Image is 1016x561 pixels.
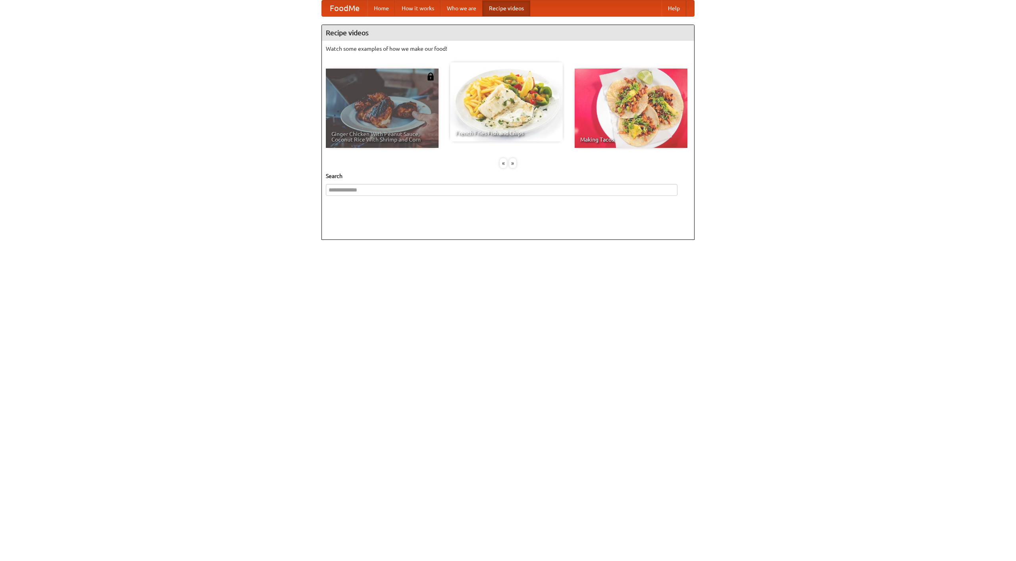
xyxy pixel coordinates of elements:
img: 483408.png [427,73,435,80]
span: Making Tacos [580,137,682,142]
h5: Search [326,172,690,180]
a: French Fries Fish and Chips [450,62,563,142]
a: Help [662,0,686,16]
a: FoodMe [322,0,368,16]
a: Home [368,0,395,16]
a: Recipe videos [483,0,530,16]
a: Who we are [441,0,483,16]
div: » [509,158,516,168]
a: How it works [395,0,441,16]
span: French Fries Fish and Chips [456,130,557,136]
p: Watch some examples of how we make our food! [326,45,690,53]
h4: Recipe videos [322,25,694,41]
div: « [500,158,507,168]
a: Making Tacos [575,69,687,148]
